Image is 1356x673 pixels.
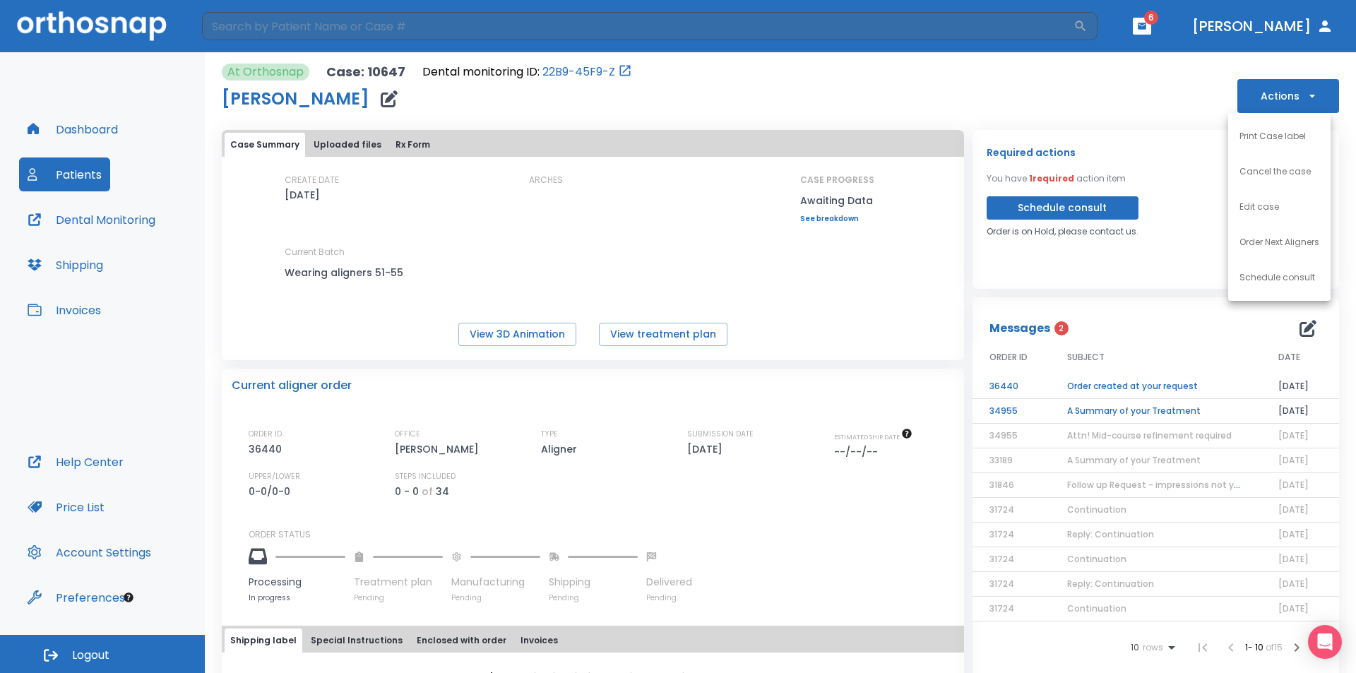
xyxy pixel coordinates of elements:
[1239,165,1311,178] p: Cancel the case
[1239,271,1315,284] p: Schedule consult
[1239,130,1306,143] p: Print Case label
[1308,625,1342,659] div: Open Intercom Messenger
[1239,236,1319,249] p: Order Next Aligners
[1239,201,1279,213] p: Edit case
